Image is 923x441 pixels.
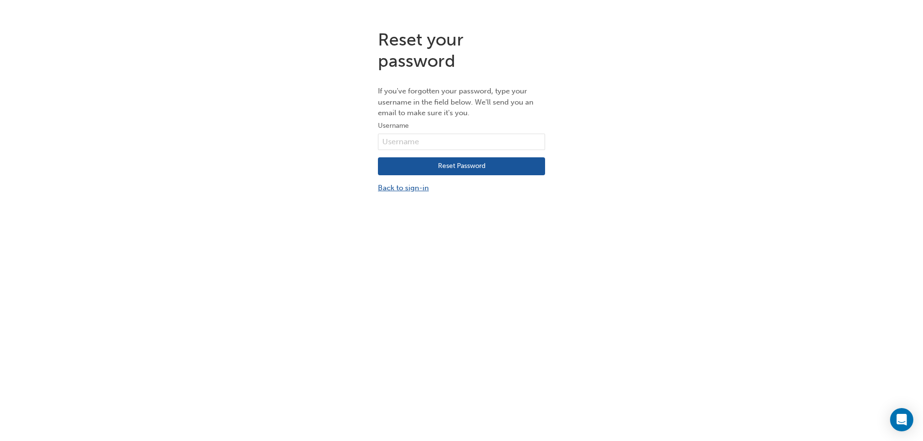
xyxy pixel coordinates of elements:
a: Back to sign-in [378,182,545,194]
input: Username [378,134,545,150]
label: Username [378,120,545,132]
p: If you've forgotten your password, type your username in the field below. We'll send you an email... [378,86,545,119]
div: Open Intercom Messenger [890,408,913,431]
button: Reset Password [378,157,545,176]
h1: Reset your password [378,29,545,71]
